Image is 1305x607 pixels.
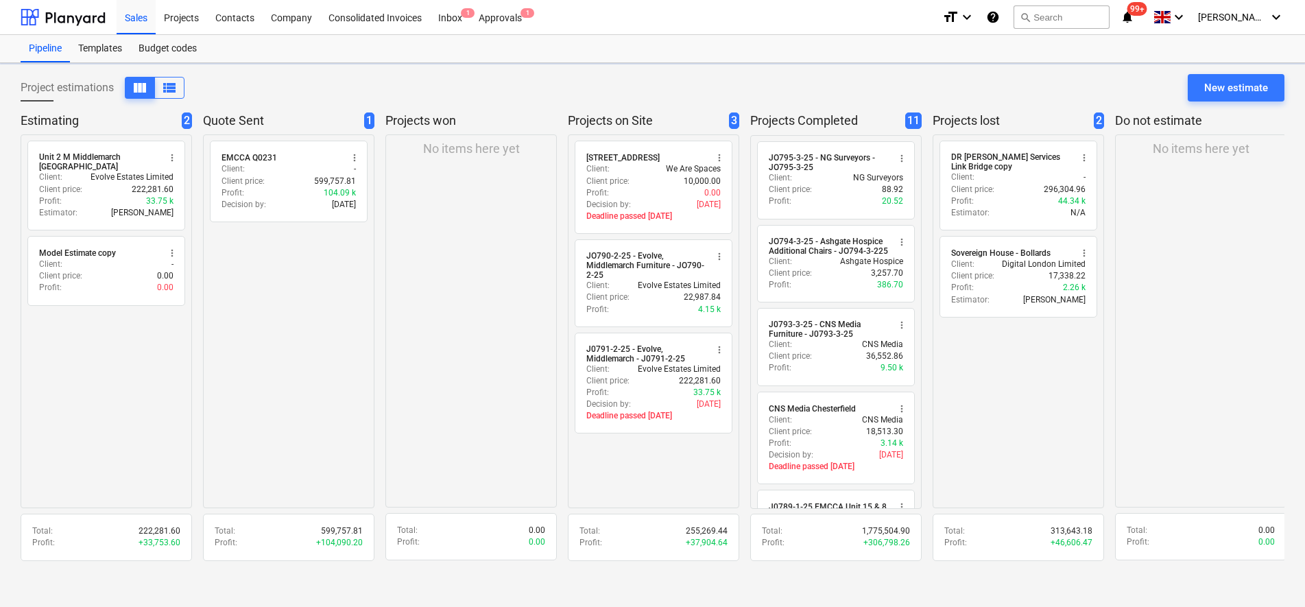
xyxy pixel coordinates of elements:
div: Unit 2 M Middlemarch [GEOGRAPHIC_DATA] [39,153,158,172]
a: Pipeline [21,35,70,62]
p: Client : [951,172,974,184]
p: Deadline passed [DATE] [586,411,721,422]
span: more_vert [896,403,907,414]
p: Projects on Site [568,112,723,130]
span: more_vert [1079,153,1090,164]
p: Client : [769,255,792,267]
div: JO795-3-25 - NG Surveyors - JO795-3-25 [769,153,888,172]
span: more_vert [714,344,725,355]
iframe: Chat Widget [1236,541,1305,607]
p: 18,513.30 [866,425,903,437]
span: 11 [905,112,922,130]
p: Client : [39,259,62,271]
p: Profit : [586,387,609,398]
p: - [171,259,173,271]
p: We Are Spaces [666,164,721,176]
div: J0791-2-25 - Evolve, Middlemarch - J0791-2-25 [586,344,706,364]
p: 44.34 k [1058,195,1086,207]
p: 0.00 [529,525,545,537]
i: keyboard_arrow_down [1171,9,1187,25]
p: 0.00 [157,271,173,283]
p: 2.26 k [1063,283,1086,294]
span: View as columns [132,80,148,96]
p: Projects Completed [750,112,900,130]
p: Decision by : [769,449,813,461]
p: 0.00 [1258,525,1275,537]
div: J0789-1-25 EMCCA Unit 15 & 8 [769,501,887,512]
p: Profit : [951,283,974,294]
div: EMCCA Q0231 [222,153,277,164]
p: Total : [579,526,600,538]
span: more_vert [1079,248,1090,259]
p: Client : [586,364,610,375]
p: Ashgate Hospice [840,255,903,267]
i: keyboard_arrow_down [959,9,975,25]
p: [PERSON_NAME] [1023,294,1086,306]
p: 17,338.22 [1049,271,1086,283]
p: Profit : [769,362,791,374]
div: Model Estimate copy [39,248,116,259]
p: Estimator : [39,207,77,219]
div: [STREET_ADDRESS] [586,153,660,164]
p: 33.75 k [146,195,173,207]
div: Budget codes [130,35,205,62]
span: 2 [1094,112,1104,130]
span: more_vert [714,252,725,263]
p: 22,987.84 [684,292,721,304]
p: Client price : [769,184,812,195]
p: Total : [762,526,782,538]
div: JO794-3-25 - Ashgate Hospice Additional Chairs - JO794-3-225 [769,236,888,255]
p: [DATE] [697,399,721,411]
p: Evolve Estates Limited [91,172,173,184]
div: CNS Media Chesterfield [769,403,856,414]
p: 0.00 [1258,537,1275,549]
p: Profit : [769,279,791,291]
p: Profit : [39,195,62,207]
p: Profit : [397,537,420,549]
i: keyboard_arrow_down [1268,9,1284,25]
i: notifications [1121,9,1134,25]
p: Client price : [586,176,630,187]
p: Total : [32,526,53,538]
p: Client price : [769,267,812,279]
p: Client price : [39,271,82,283]
p: 88.92 [882,184,903,195]
button: Search [1014,5,1110,29]
p: + 46,606.47 [1051,538,1092,549]
p: [DATE] [879,449,903,461]
span: 1 [461,8,475,18]
p: Client price : [586,375,630,387]
div: Templates [70,35,130,62]
p: Client : [769,339,792,350]
p: Projects won [385,112,551,129]
span: more_vert [896,236,907,247]
div: J0793-3-25 - CNS Media Furniture - J0793-3-25 [769,320,888,339]
p: Profit : [769,438,791,449]
p: Profit : [586,187,609,199]
span: more_vert [896,320,907,331]
p: 255,269.44 [686,526,728,538]
p: 386.70 [877,279,903,291]
span: 3 [729,112,739,130]
p: 313,643.18 [1051,526,1092,538]
p: Client : [769,414,792,425]
p: Client price : [39,184,82,195]
p: 3.14 k [881,438,903,449]
span: 1 [364,112,374,130]
p: Profit : [215,538,237,549]
p: Quote Sent [203,112,359,130]
p: Client price : [222,176,265,187]
p: 0.00 [704,187,721,199]
p: Profit : [39,283,62,294]
p: 222,281.60 [132,184,173,195]
p: Estimator : [951,294,990,306]
p: 4.15 k [698,304,721,316]
span: View as columns [161,80,178,96]
div: DR [PERSON_NAME] Services Link Bridge copy [951,153,1070,172]
p: Total : [215,526,235,538]
p: 36,552.86 [866,350,903,362]
p: Profit : [222,187,244,199]
p: 0.00 [157,283,173,294]
span: more_vert [896,501,907,512]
